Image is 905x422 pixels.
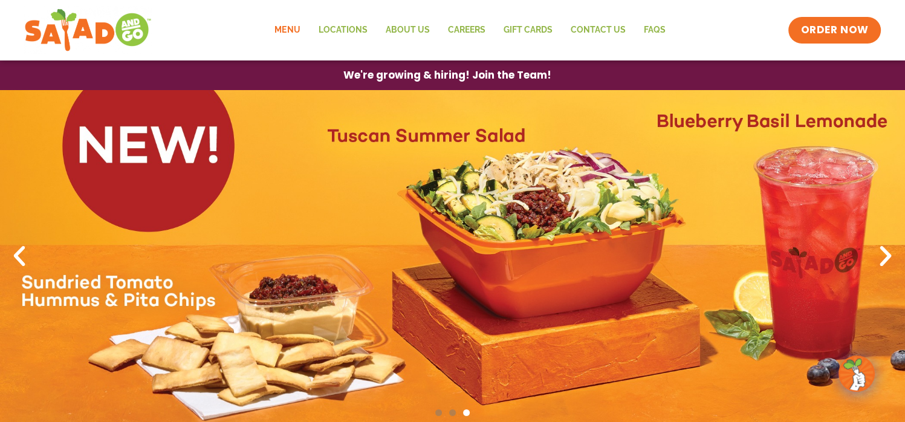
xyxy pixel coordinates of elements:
span: Go to slide 3 [463,409,470,416]
a: Locations [309,16,376,44]
nav: Menu [265,16,674,44]
span: Go to slide 1 [435,409,442,416]
img: new-SAG-logo-768×292 [24,6,152,54]
a: We're growing & hiring! Join the Team! [325,61,569,89]
a: About Us [376,16,438,44]
img: wpChatIcon [840,357,874,391]
div: Next slide [872,243,899,270]
span: ORDER NOW [800,23,868,37]
div: Previous slide [6,243,33,270]
span: Go to slide 2 [449,409,456,416]
a: Contact Us [561,16,634,44]
a: Careers [438,16,494,44]
a: Menu [265,16,309,44]
a: FAQs [634,16,674,44]
a: ORDER NOW [788,17,880,44]
a: GIFT CARDS [494,16,561,44]
span: We're growing & hiring! Join the Team! [343,70,551,80]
